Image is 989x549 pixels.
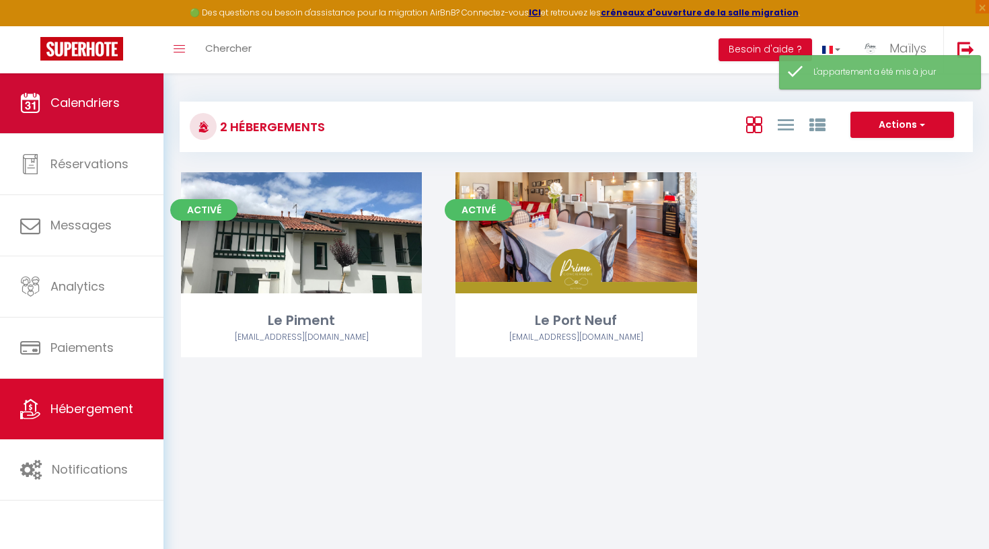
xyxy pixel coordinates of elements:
span: Maïlys [889,40,926,57]
span: Réservations [50,155,129,172]
div: L'appartement a été mis à jour [813,66,967,79]
span: Activé [170,199,237,221]
div: Airbnb [455,331,696,344]
span: Analytics [50,278,105,295]
div: Le Piment [181,310,422,331]
a: ... Maïlys [850,26,943,73]
a: Vue en Box [746,113,762,135]
a: Vue en Liste [778,113,794,135]
span: Activé [445,199,512,221]
div: Le Port Neuf [455,310,696,331]
div: Airbnb [181,331,422,344]
h3: 2 Hébergements [217,112,325,142]
span: Calendriers [50,94,120,111]
button: Besoin d'aide ? [719,38,812,61]
a: créneaux d'ouverture de la salle migration [601,7,799,18]
span: Hébergement [50,400,133,417]
span: Chercher [205,41,252,55]
button: Actions [850,112,954,139]
img: Super Booking [40,37,123,61]
a: ICI [529,7,541,18]
span: Notifications [52,461,128,478]
span: Paiements [50,339,114,356]
a: Vue par Groupe [809,113,826,135]
a: Chercher [195,26,262,73]
button: Ouvrir le widget de chat LiveChat [11,5,51,46]
img: logout [957,41,974,58]
img: ... [860,38,881,59]
span: Messages [50,217,112,233]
